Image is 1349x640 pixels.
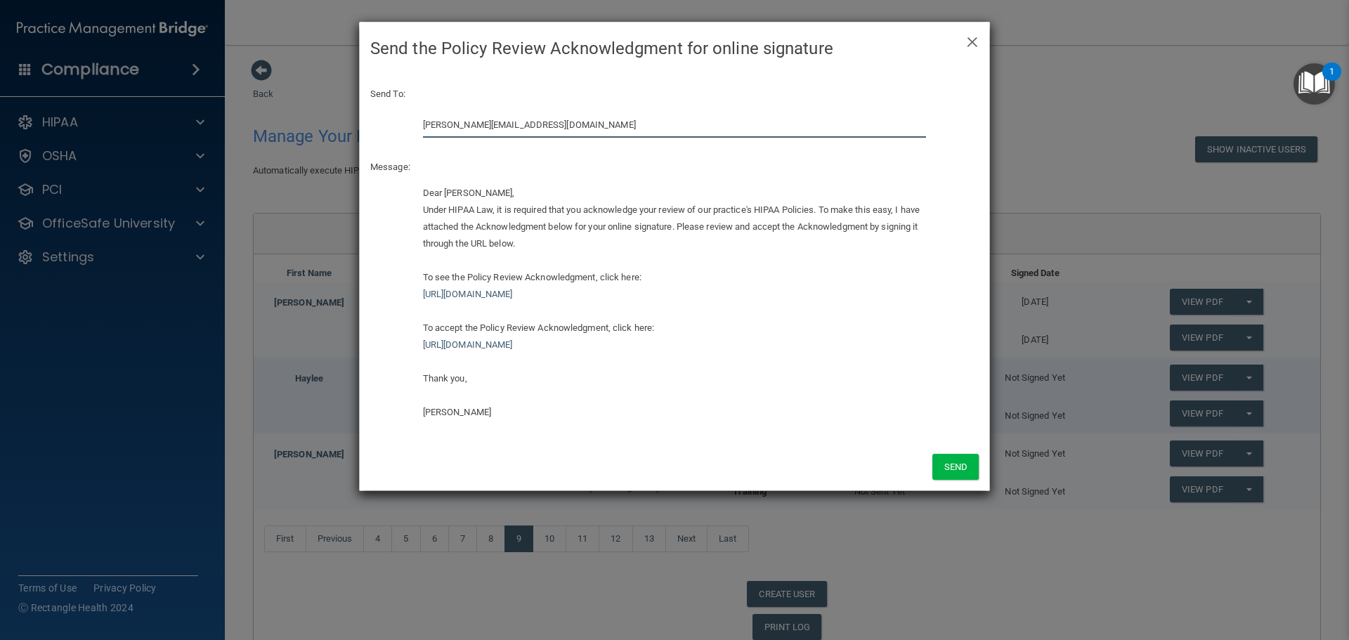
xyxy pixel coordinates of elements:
div: 1 [1329,72,1334,90]
p: Message: [370,159,979,176]
button: Open Resource Center, 1 new notification [1293,63,1335,105]
h4: Send the Policy Review Acknowledgment for online signature [370,33,979,64]
iframe: Drift Widget Chat Controller [1106,540,1332,596]
button: Send [932,454,979,480]
input: Email Address [423,112,927,138]
p: Send To: [370,86,979,103]
a: [URL][DOMAIN_NAME] [423,339,513,350]
div: Dear [PERSON_NAME], Under HIPAA Law, it is required that you acknowledge your review of our pract... [423,185,927,421]
span: × [966,26,979,54]
a: [URL][DOMAIN_NAME] [423,289,513,299]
